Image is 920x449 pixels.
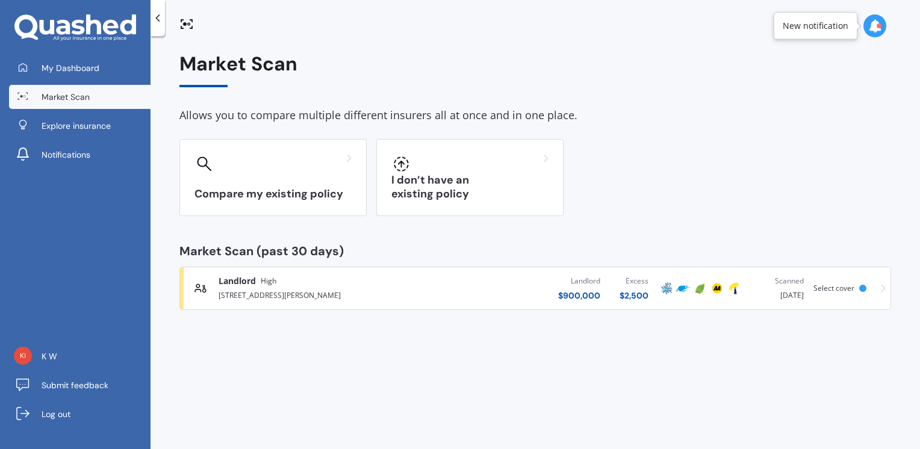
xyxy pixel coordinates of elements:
img: Tower [727,281,741,296]
span: Market Scan [42,91,90,103]
a: My Dashboard [9,56,151,80]
a: Explore insurance [9,114,151,138]
div: New notification [783,20,848,32]
img: AA [710,281,724,296]
div: $ 900,000 [558,290,600,302]
a: K W [9,344,151,368]
div: [STREET_ADDRESS][PERSON_NAME] [219,287,426,302]
img: Initio [693,281,707,296]
div: $ 2,500 [620,290,648,302]
span: High [261,275,276,287]
div: Market Scan [179,53,891,87]
span: Select cover [813,283,854,293]
span: Notifications [42,149,90,161]
div: [DATE] [752,275,804,302]
span: Submit feedback [42,379,108,391]
span: Landlord [219,275,256,287]
a: Market Scan [9,85,151,109]
div: Scanned [752,275,804,287]
img: 1a1552131a9e4747e4a86e117114b1c9 [14,347,32,365]
img: landlord.470ea2398dcb263567d0.svg [194,282,207,294]
a: Notifications [9,143,151,167]
div: Allows you to compare multiple different insurers all at once and in one place. [179,107,891,125]
span: K W [42,350,57,362]
h3: I don’t have an existing policy [391,173,549,201]
span: Explore insurance [42,120,111,132]
div: Landlord [558,275,600,287]
span: Log out [42,408,70,420]
div: Market Scan (past 30 days) [179,245,891,257]
a: Submit feedback [9,373,151,397]
span: My Dashboard [42,62,99,74]
a: LandlordHigh[STREET_ADDRESS][PERSON_NAME]Landlord$900,000Excess$2,500AMPTrade Me InsuranceInitioA... [179,267,891,310]
img: AMP [659,281,674,296]
a: Log out [9,402,151,426]
div: Excess [620,275,648,287]
img: Trade Me Insurance [676,281,691,296]
h3: Compare my existing policy [194,187,352,201]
